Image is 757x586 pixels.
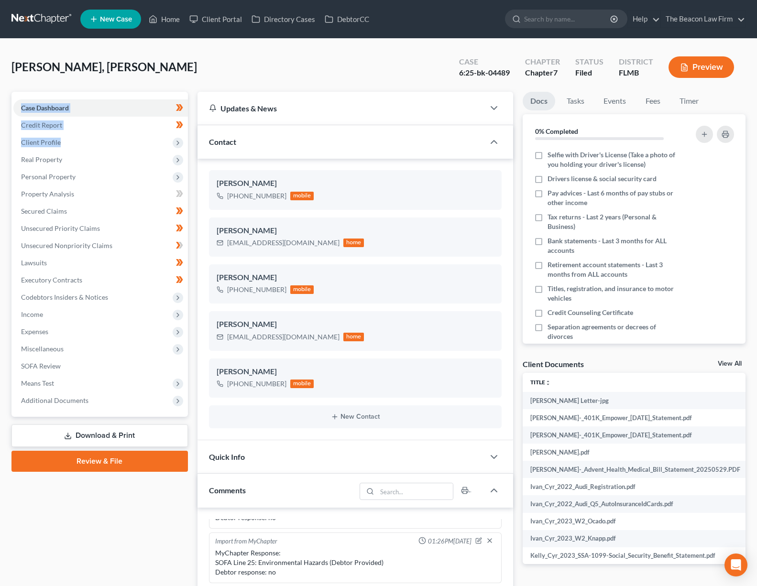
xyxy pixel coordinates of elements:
a: Property Analysis [13,185,188,203]
span: Personal Property [21,173,76,181]
a: The Beacon Law Firm [661,11,745,28]
div: FLMB [619,67,653,78]
div: Updates & News [209,103,473,113]
a: DebtorCC [320,11,374,28]
div: Chapter [525,67,560,78]
span: Executory Contracts [21,276,82,284]
span: 7 [553,68,558,77]
a: Fees [637,92,668,110]
span: Credit Report [21,121,62,129]
span: New Case [100,16,132,23]
span: Contact [209,137,236,146]
span: Retirement account statements - Last 3 months from ALL accounts [548,260,681,279]
div: [PERSON_NAME] [217,366,494,378]
strong: 0% Completed [535,127,578,135]
span: Tax returns - Last 2 years (Personal & Business) [548,212,681,231]
button: Preview [669,56,734,78]
a: View All [718,360,742,367]
div: [PHONE_NUMBER] [227,285,286,294]
span: Miscellaneous [21,345,64,353]
a: Case Dashboard [13,99,188,117]
div: Status [575,56,603,67]
div: Import from MyChapter [215,537,277,546]
a: Titleunfold_more [530,379,551,386]
div: [PHONE_NUMBER] [227,379,286,389]
span: Quick Info [209,452,245,461]
a: Home [144,11,185,28]
span: Codebtors Insiders & Notices [21,293,108,301]
div: mobile [290,380,314,388]
div: [PERSON_NAME] [217,319,494,330]
input: Search by name... [524,10,612,28]
input: Search... [377,483,453,499]
i: unfold_more [545,380,551,386]
span: Client Profile [21,138,61,146]
a: Tasks [559,92,592,110]
a: Timer [672,92,706,110]
span: Secured Claims [21,207,67,215]
span: Pay advices - Last 6 months of pay stubs or other income [548,188,681,207]
span: Real Property [21,155,62,163]
a: Executory Contracts [13,271,188,289]
span: Drivers license & social security card [548,174,657,184]
a: Download & Print [11,424,188,447]
a: Lawsuits [13,254,188,271]
div: Open Intercom Messenger [724,553,747,576]
a: Directory Cases [247,11,320,28]
a: Credit Report [13,117,188,134]
div: 6:25-bk-04489 [459,67,510,78]
span: Titles, registration, and insurance to motor vehicles [548,284,681,303]
div: home [343,333,364,341]
span: Separation agreements or decrees of divorces [548,322,681,341]
a: Secured Claims [13,203,188,220]
div: Chapter [525,56,560,67]
div: home [343,239,364,247]
div: MyChapter Response: SOFA Line 25: Environmental Hazards (Debtor Provided) Debtor response: no [215,548,495,577]
span: Credit Counseling Certificate [548,308,633,317]
span: [PERSON_NAME], [PERSON_NAME] [11,60,197,74]
button: New Contact [217,413,494,421]
div: Client Documents [523,359,584,369]
div: Filed [575,67,603,78]
div: [PERSON_NAME] [217,178,494,189]
div: District [619,56,653,67]
a: Review & File [11,451,188,472]
span: SOFA Review [21,362,61,370]
span: Case Dashboard [21,104,69,112]
div: [EMAIL_ADDRESS][DOMAIN_NAME] [227,332,340,342]
span: Selfie with Driver's License (Take a photo of you holding your driver's license) [548,150,681,169]
span: 01:26PM[DATE] [428,537,472,546]
a: SOFA Review [13,358,188,375]
span: Comments [209,486,246,495]
div: mobile [290,285,314,294]
div: mobile [290,192,314,200]
div: [PHONE_NUMBER] [227,191,286,201]
div: [PERSON_NAME] [217,225,494,237]
span: Property Analysis [21,190,74,198]
span: Income [21,310,43,318]
span: Unsecured Nonpriority Claims [21,241,112,250]
a: Client Portal [185,11,247,28]
a: Docs [523,92,555,110]
span: Bank statements - Last 3 months for ALL accounts [548,236,681,255]
a: Unsecured Priority Claims [13,220,188,237]
div: [EMAIL_ADDRESS][DOMAIN_NAME] [227,238,340,248]
span: Additional Documents [21,396,88,404]
div: [PERSON_NAME] [217,272,494,283]
span: Expenses [21,327,48,336]
a: Unsecured Nonpriority Claims [13,237,188,254]
span: Means Test [21,379,54,387]
div: Case [459,56,510,67]
span: Unsecured Priority Claims [21,224,100,232]
span: Lawsuits [21,259,47,267]
a: Help [628,11,660,28]
a: Events [596,92,634,110]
